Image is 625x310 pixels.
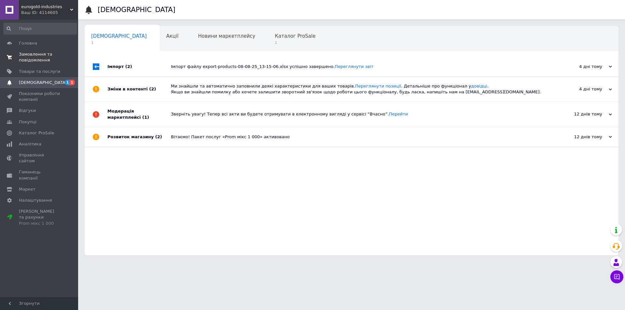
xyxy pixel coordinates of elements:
span: (2) [149,87,156,91]
div: Вітаємо! Пакет послуг «Prom мікс 1 000» активовано [171,134,547,140]
span: Каталог ProSale [275,33,315,39]
div: Prom мікс 1 000 [19,221,60,226]
span: 1 [91,40,147,45]
div: Модерація маркетплейсі [107,102,171,127]
h1: [DEMOGRAPHIC_DATA] [98,6,175,14]
div: 12 днів тому [547,111,612,117]
span: Покупці [19,119,36,125]
span: Каталог ProSale [19,130,54,136]
span: Акції [166,33,179,39]
span: 1 [275,40,315,45]
span: [DEMOGRAPHIC_DATA] [19,80,67,86]
span: Гаманець компанії [19,169,60,181]
div: Імпорт [107,57,171,76]
span: Головна [19,40,37,46]
span: Аналітика [19,141,41,147]
span: eurogold-industries [21,4,70,10]
div: 12 днів тому [547,134,612,140]
span: 1 [65,80,70,85]
div: Зміни в контенті [107,77,171,101]
div: Ваш ID: 4114605 [21,10,78,16]
div: Зверніть увагу! Тепер всі акти ви будете отримувати в електронному вигляді у сервісі “Вчасно”. [171,111,547,117]
span: Налаштування [19,197,52,203]
span: [PERSON_NAME] та рахунки [19,209,60,226]
span: Товари та послуги [19,69,60,74]
span: (1) [142,115,149,120]
span: (2) [125,64,132,69]
div: Розвиток магазину [107,127,171,147]
span: Новини маркетплейсу [198,33,255,39]
span: Маркет [19,186,35,192]
a: Перейти [389,112,408,116]
span: [DEMOGRAPHIC_DATA] [91,33,147,39]
div: 4 дні тому [547,86,612,92]
span: Управління сайтом [19,152,60,164]
div: 4 дні тому [547,64,612,70]
span: Відгуки [19,108,36,114]
span: (2) [155,134,162,139]
span: Замовлення та повідомлення [19,51,60,63]
a: Переглянути звіт [335,64,373,69]
button: Чат з покупцем [610,270,623,283]
div: Імпорт файлу export-products-08-08-25_13-15-06.xlsx успішно завершено. [171,64,547,70]
span: Показники роботи компанії [19,91,60,102]
div: Ми знайшли та автоматично заповнили деякі характеристики для ваших товарів. . Детальніше про функ... [171,83,547,95]
a: Переглянути позиції [355,84,401,88]
input: Пошук [3,23,77,34]
span: 1 [70,80,75,85]
a: довідці [471,84,487,88]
